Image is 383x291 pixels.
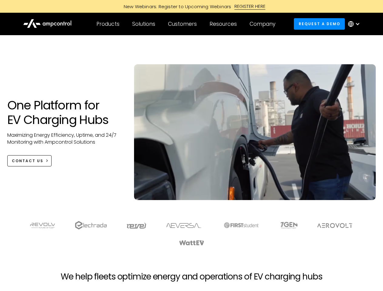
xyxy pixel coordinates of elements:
[7,155,52,166] a: CONTACT US
[210,21,237,27] div: Resources
[96,21,119,27] div: Products
[7,132,122,145] p: Maximizing Energy Efficiency, Uptime, and 24/7 Monitoring with Ampcontrol Solutions
[179,240,204,245] img: WattEV logo
[168,21,197,27] div: Customers
[7,98,122,127] h1: One Platform for EV Charging Hubs
[118,3,234,10] div: New Webinars: Register to Upcoming Webinars
[12,158,43,164] div: CONTACT US
[75,221,107,229] img: electrada logo
[234,3,266,10] div: REGISTER HERE
[132,21,155,27] div: Solutions
[317,223,353,228] img: Aerovolt Logo
[250,21,275,27] div: Company
[55,3,328,10] a: New Webinars: Register to Upcoming WebinarsREGISTER HERE
[61,272,322,282] h2: We help fleets optimize energy and operations of EV charging hubs
[294,18,345,29] a: Request a demo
